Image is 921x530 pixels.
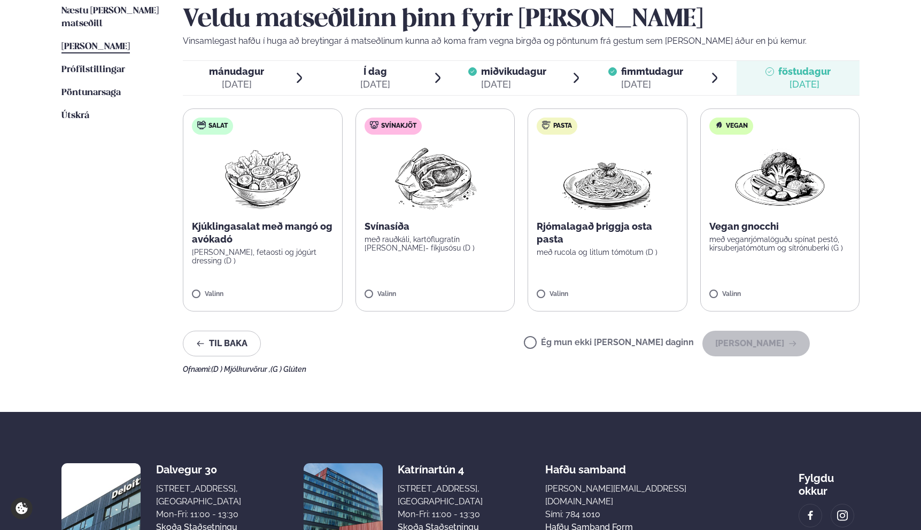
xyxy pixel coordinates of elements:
p: með rauðkáli, kartöflugratín [PERSON_NAME]- fíkjusósu (D ) [365,235,506,252]
a: [PERSON_NAME][EMAIL_ADDRESS][DOMAIN_NAME] [545,482,736,508]
a: Næstu [PERSON_NAME] matseðill [61,5,161,30]
span: Salat [208,122,228,130]
img: Spagetti.png [560,143,654,212]
p: með rucola og litlum tómötum (D ) [537,248,678,256]
span: Útskrá [61,111,89,120]
div: Fylgdu okkur [799,463,860,497]
a: Prófílstillingar [61,64,125,76]
a: image alt [831,504,854,527]
div: [DATE] [360,78,390,91]
img: Salad.png [215,143,310,212]
div: Mon-Fri: 11:00 - 13:30 [398,508,483,521]
p: Vegan gnocchi [709,220,851,233]
img: Vegan.svg [715,121,723,129]
a: image alt [799,504,822,527]
img: Vegan.png [733,143,827,212]
img: salad.svg [197,121,206,129]
a: Pöntunarsaga [61,87,121,99]
span: Í dag [360,65,390,78]
img: pork.svg [370,121,378,129]
div: [STREET_ADDRESS], [GEOGRAPHIC_DATA] [156,482,241,508]
p: Rjómalagað þriggja osta pasta [537,220,678,246]
span: Prófílstillingar [61,65,125,74]
span: fimmtudagur [621,66,683,77]
span: Vegan [726,122,748,130]
div: [DATE] [209,78,264,91]
img: image alt [804,510,816,522]
p: Vinsamlegast hafðu í huga að breytingar á matseðlinum kunna að koma fram vegna birgða og pöntunum... [183,35,860,48]
span: miðvikudagur [481,66,546,77]
a: Útskrá [61,110,89,122]
div: [DATE] [481,78,546,91]
span: föstudagur [778,66,831,77]
p: Svínasíða [365,220,506,233]
p: með veganrjómalöguðu spínat pestó, kirsuberjatómötum og sítrónuberki (G ) [709,235,851,252]
h2: Veldu matseðilinn þinn fyrir [PERSON_NAME] [183,5,860,35]
p: Kjúklingasalat með mangó og avókadó [192,220,334,246]
p: Sími: 784 1010 [545,508,736,521]
a: Cookie settings [11,497,33,519]
img: Pork-Meat.png [388,143,482,212]
div: [DATE] [621,78,683,91]
span: Pöntunarsaga [61,88,121,97]
span: Svínakjöt [381,122,416,130]
span: (D ) Mjólkurvörur , [211,365,270,373]
p: [PERSON_NAME], fetaosti og jógúrt dressing (D ) [192,248,334,265]
span: [PERSON_NAME] [61,42,130,51]
span: mánudagur [209,66,264,77]
div: Mon-Fri: 11:00 - 13:30 [156,508,241,521]
span: Næstu [PERSON_NAME] matseðill [61,6,159,28]
span: Hafðu samband [545,455,626,476]
div: Dalvegur 30 [156,463,241,476]
a: [PERSON_NAME] [61,41,130,53]
button: [PERSON_NAME] [702,331,810,356]
div: Ofnæmi: [183,365,860,373]
div: [DATE] [778,78,831,91]
div: Katrínartún 4 [398,463,483,476]
span: (G ) Glúten [270,365,306,373]
div: [STREET_ADDRESS], [GEOGRAPHIC_DATA] [398,482,483,508]
span: Pasta [553,122,572,130]
button: Til baka [183,331,261,356]
img: image alt [837,510,848,522]
img: pasta.svg [542,121,551,129]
